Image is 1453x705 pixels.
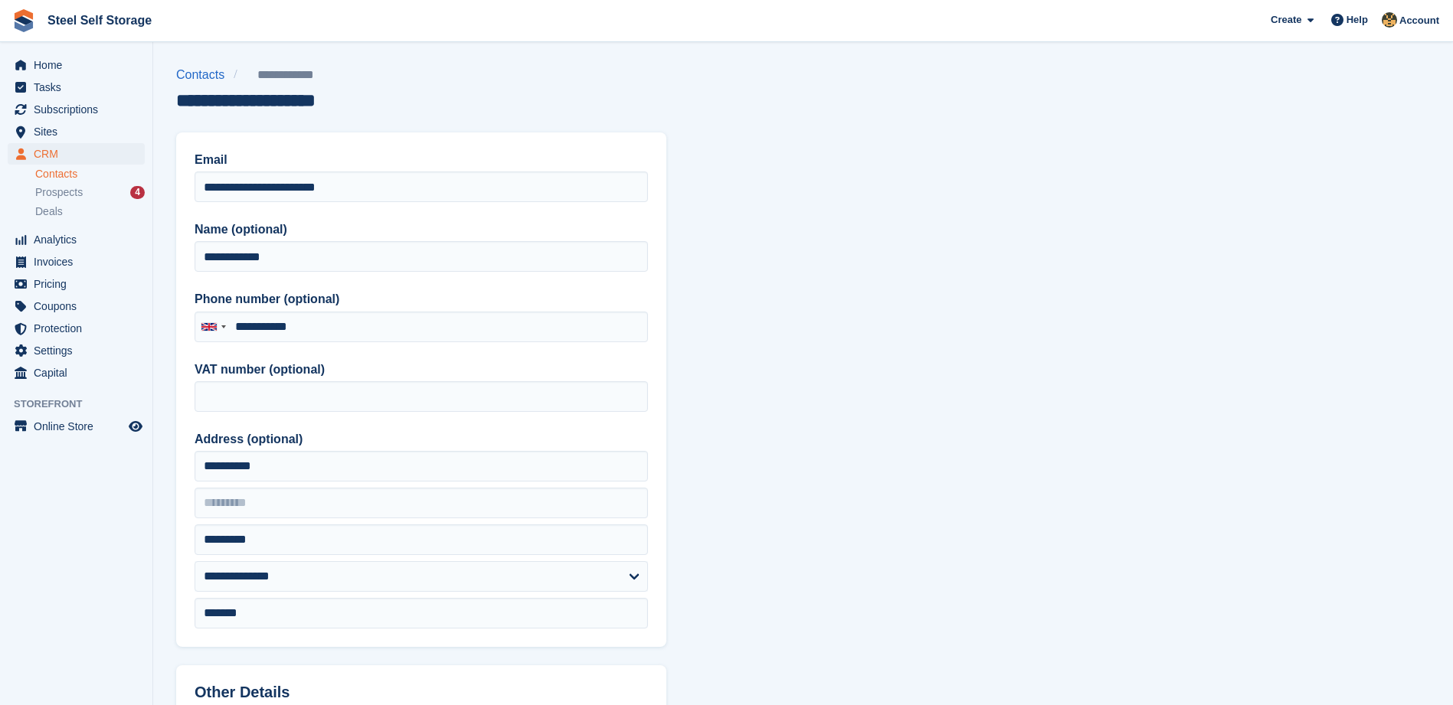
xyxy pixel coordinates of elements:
a: menu [8,77,145,98]
a: Contacts [176,66,234,84]
a: Contacts [35,167,145,181]
a: Preview store [126,417,145,436]
a: menu [8,99,145,120]
span: Analytics [34,229,126,250]
span: Pricing [34,273,126,295]
span: Account [1399,13,1439,28]
label: VAT number (optional) [195,361,648,379]
span: Subscriptions [34,99,126,120]
label: Phone number (optional) [195,290,648,308]
span: Tasks [34,77,126,98]
img: stora-icon-8386f47178a22dfd0bd8f6a31ec36ba5ce8667c1dd55bd0f319d3a0aa187defe.svg [12,9,35,32]
a: menu [8,362,145,384]
span: Online Store [34,416,126,437]
span: Create [1271,12,1301,28]
a: menu [8,273,145,295]
span: Capital [34,362,126,384]
div: 4 [130,186,145,199]
label: Email [195,151,648,169]
div: United Kingdom: +44 [195,312,231,341]
span: Sites [34,121,126,142]
a: Deals [35,204,145,220]
span: Invoices [34,251,126,273]
label: Address (optional) [195,430,648,449]
span: Deals [35,204,63,219]
a: menu [8,416,145,437]
span: Coupons [34,295,126,317]
h2: Other Details [195,684,648,701]
nav: breadcrumbs [176,66,361,84]
label: Name (optional) [195,220,648,239]
a: Steel Self Storage [41,8,158,33]
span: Help [1347,12,1368,28]
span: Prospects [35,185,83,200]
span: CRM [34,143,126,165]
a: Prospects 4 [35,184,145,201]
a: menu [8,229,145,250]
img: James Steel [1382,12,1397,28]
span: Protection [34,318,126,339]
span: Settings [34,340,126,361]
a: menu [8,318,145,339]
a: menu [8,54,145,76]
a: menu [8,121,145,142]
a: menu [8,340,145,361]
span: Storefront [14,397,152,412]
span: Home [34,54,126,76]
a: menu [8,143,145,165]
a: menu [8,251,145,273]
a: menu [8,295,145,317]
